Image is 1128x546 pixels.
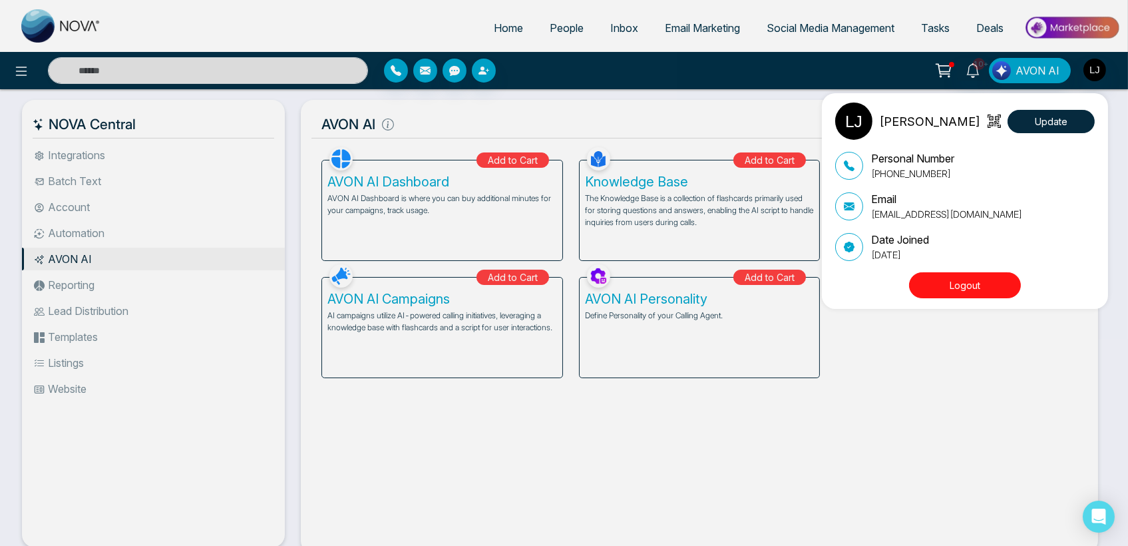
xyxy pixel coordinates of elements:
[871,248,929,262] p: [DATE]
[871,166,954,180] p: [PHONE_NUMBER]
[879,113,980,131] p: [PERSON_NAME]
[871,207,1022,221] p: [EMAIL_ADDRESS][DOMAIN_NAME]
[1083,501,1115,533] div: Open Intercom Messenger
[871,191,1022,207] p: Email
[909,272,1021,298] button: Logout
[1008,110,1095,133] button: Update
[871,150,954,166] p: Personal Number
[871,232,929,248] p: Date Joined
